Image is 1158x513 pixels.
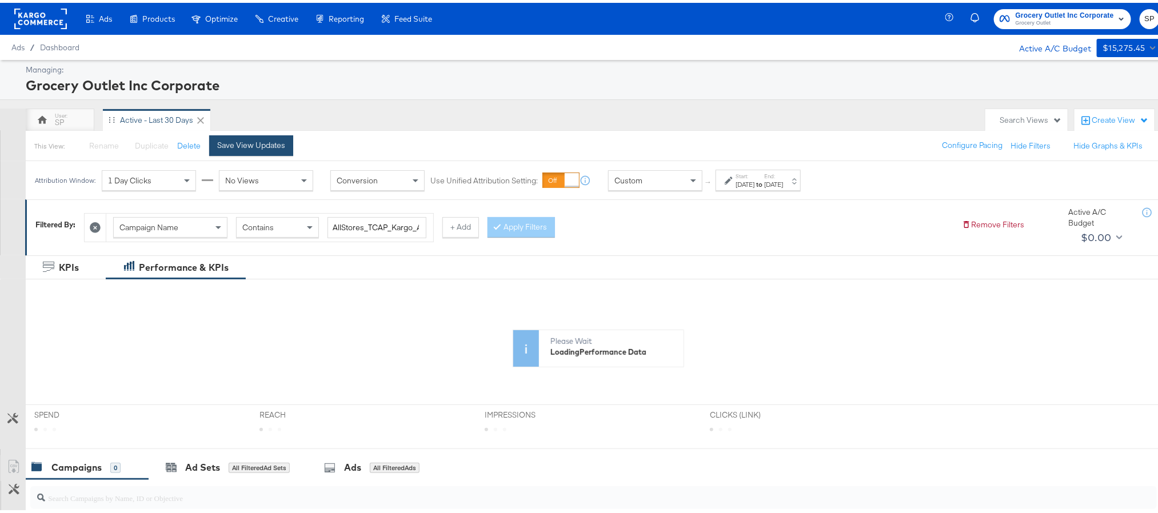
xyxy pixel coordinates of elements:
div: 0 [110,460,121,470]
div: Save View Updates [217,137,285,148]
span: Duplicate [135,138,169,148]
span: Grocery Outlet Inc Corporate [1016,7,1114,19]
div: Active - Last 30 Days [120,112,193,123]
button: Remove Filters [962,217,1024,227]
span: ↑ [704,178,714,182]
button: Configure Pacing [934,133,1011,153]
div: KPIs [59,258,79,271]
span: Ads [99,11,112,21]
label: Start: [736,170,754,177]
div: $0.00 [1081,226,1112,243]
div: Campaigns [51,458,102,471]
div: Managing: [26,62,1157,73]
span: 1 Day Clicks [108,173,151,183]
div: Create View [1092,112,1149,123]
div: Active A/C Budget [1068,204,1131,225]
button: Hide Graphs & KPIs [1073,138,1143,149]
div: Grocery Outlet Inc Corporate [26,73,1157,92]
span: Contains [242,219,274,230]
span: Rename [89,138,119,148]
label: End: [764,170,783,177]
div: Search Views [1000,112,1062,123]
div: Attribution Window: [34,174,96,182]
div: Performance & KPIs [139,258,229,271]
span: Grocery Outlet [1016,16,1114,25]
span: Campaign Name [119,219,178,230]
div: Active A/C Budget [1007,36,1091,53]
div: This View: [34,139,65,148]
div: SP [55,114,65,125]
div: [DATE] [764,177,783,186]
span: Feed Suite [394,11,432,21]
span: Ads [11,40,25,49]
span: / [25,40,40,49]
button: Hide Filters [1011,138,1051,149]
input: Search Campaigns by Name, ID or Objective [45,479,1053,502]
input: Enter a search term [328,214,426,235]
span: Reporting [329,11,364,21]
div: All Filtered Ad Sets [229,460,290,470]
div: Drag to reorder tab [109,114,115,120]
span: Products [142,11,175,21]
div: $15,275.45 [1103,38,1145,53]
div: Ads [344,458,361,471]
button: + Add [442,214,479,235]
div: Ad Sets [185,458,220,471]
div: All Filtered Ads [370,460,420,470]
strong: to [754,177,764,186]
span: Creative [268,11,298,21]
span: Custom [614,173,642,183]
span: Optimize [205,11,238,21]
span: No Views [225,173,259,183]
label: Use Unified Attribution Setting: [430,173,538,183]
span: Conversion [337,173,378,183]
div: Filtered By: [35,217,75,227]
button: $0.00 [1076,226,1125,244]
button: Grocery Outlet Inc CorporateGrocery Outlet [994,6,1131,26]
button: Delete [177,138,201,149]
button: Save View Updates [209,133,293,153]
span: SP [1144,10,1155,23]
a: Dashboard [40,40,79,49]
div: [DATE] [736,177,754,186]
